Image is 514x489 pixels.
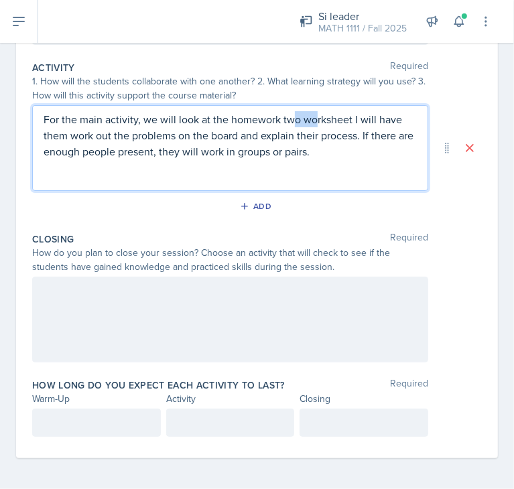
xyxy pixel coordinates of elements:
div: How do you plan to close your session? Choose an activity that will check to see if the students ... [32,246,428,274]
p: For the main activity, we will look at the homework two worksheet I will have them work out the p... [44,111,417,159]
div: Add [243,201,271,212]
span: Required [390,61,428,74]
span: Required [390,232,428,246]
div: 1. How will the students collaborate with one another? 2. What learning strategy will you use? 3.... [32,74,428,102]
div: Si leader [318,8,407,24]
span: Required [390,378,428,392]
div: MATH 1111 / Fall 2025 [318,21,407,36]
div: Closing [300,392,428,406]
div: Activity [166,392,295,406]
div: Warm-Up [32,392,161,406]
button: Add [235,196,279,216]
label: Closing [32,232,74,246]
label: Activity [32,61,75,74]
label: How long do you expect each activity to last? [32,378,285,392]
